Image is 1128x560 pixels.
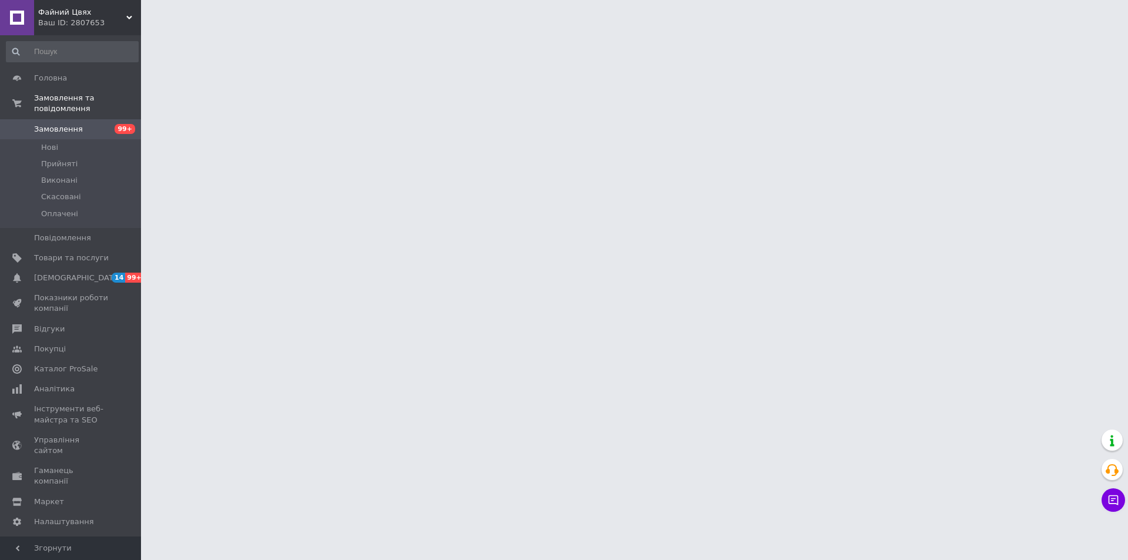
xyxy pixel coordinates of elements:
span: Каталог ProSale [34,364,98,374]
div: Ваш ID: 2807653 [38,18,141,28]
button: Чат з покупцем [1102,488,1125,512]
span: [DEMOGRAPHIC_DATA] [34,273,121,283]
span: Оплачені [41,209,78,219]
span: Управління сайтом [34,435,109,456]
span: Замовлення та повідомлення [34,93,141,114]
input: Пошук [6,41,139,62]
span: Повідомлення [34,233,91,243]
span: Покупці [34,344,66,354]
span: Товари та послуги [34,253,109,263]
span: Аналітика [34,384,75,394]
span: Виконані [41,175,78,186]
span: 14 [112,273,125,283]
span: Нові [41,142,58,153]
span: Гаманець компанії [34,465,109,487]
span: Налаштування [34,517,94,527]
span: Головна [34,73,67,83]
span: Замовлення [34,124,83,135]
span: Файний Цвях [38,7,126,18]
span: 99+ [115,124,135,134]
span: Відгуки [34,324,65,334]
span: Скасовані [41,192,81,202]
span: 99+ [125,273,145,283]
span: Прийняті [41,159,78,169]
span: Інструменти веб-майстра та SEO [34,404,109,425]
span: Показники роботи компанії [34,293,109,314]
span: Маркет [34,497,64,507]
